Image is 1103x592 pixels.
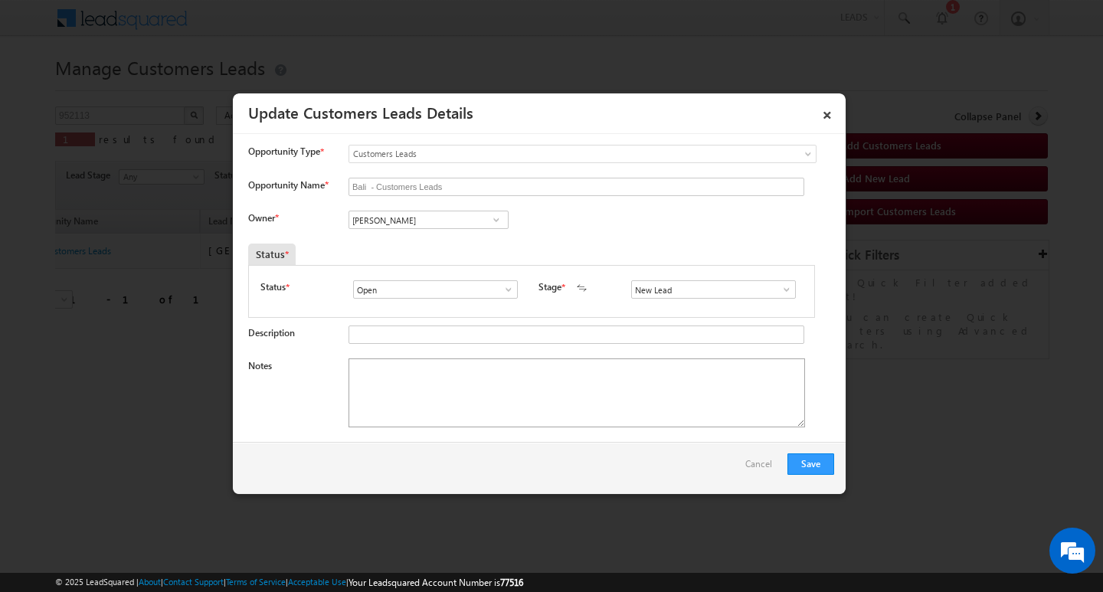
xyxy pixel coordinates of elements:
textarea: Type your message and hit 'Enter' [20,142,280,459]
a: About [139,577,161,587]
input: Type to Search [631,280,796,299]
button: Save [787,453,834,475]
a: Show All Items [486,212,506,227]
span: 77516 [500,577,523,588]
span: Opportunity Type [248,145,320,159]
label: Owner [248,212,278,224]
a: Terms of Service [226,577,286,587]
input: Type to Search [353,280,518,299]
a: Cancel [745,453,780,482]
a: Customers Leads [349,145,817,163]
span: © 2025 LeadSquared | | | | | [55,575,523,590]
input: Type to Search [349,211,509,229]
div: Status [248,244,296,265]
em: Start Chat [208,472,278,492]
label: Opportunity Name [248,179,328,191]
a: × [814,99,840,126]
label: Stage [538,280,561,294]
label: Description [248,327,295,339]
span: Your Leadsquared Account Number is [349,577,523,588]
label: Notes [248,360,272,371]
a: Update Customers Leads Details [248,101,473,123]
label: Status [260,280,286,294]
div: Minimize live chat window [251,8,288,44]
a: Contact Support [163,577,224,587]
img: d_60004797649_company_0_60004797649 [26,80,64,100]
span: Customers Leads [349,147,754,161]
a: Show All Items [773,282,792,297]
div: Chat with us now [80,80,257,100]
a: Show All Items [495,282,514,297]
a: Acceptable Use [288,577,346,587]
